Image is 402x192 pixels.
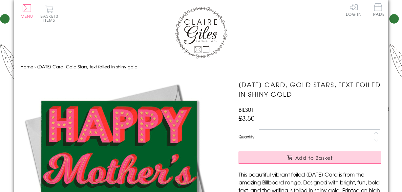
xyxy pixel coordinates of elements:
[21,4,33,18] button: Menu
[43,13,58,23] span: 0 items
[34,63,36,70] span: ›
[21,60,382,74] nav: breadcrumbs
[239,152,381,164] button: Add to Basket
[371,3,385,17] a: Trade
[21,13,33,19] span: Menu
[371,3,385,16] span: Trade
[37,63,138,70] span: [DATE] Card, Gold Stars, text foiled in shiny gold
[21,63,33,70] a: Home
[239,113,255,123] span: £3.50
[239,80,381,99] h1: [DATE] Card, Gold Stars, text foiled in shiny gold
[40,5,58,22] button: Basket0 items
[175,7,227,59] img: Claire Giles Greetings Cards
[346,3,362,16] a: Log In
[239,134,254,140] label: Quantity
[239,106,254,113] span: BIL301
[295,155,333,161] span: Add to Basket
